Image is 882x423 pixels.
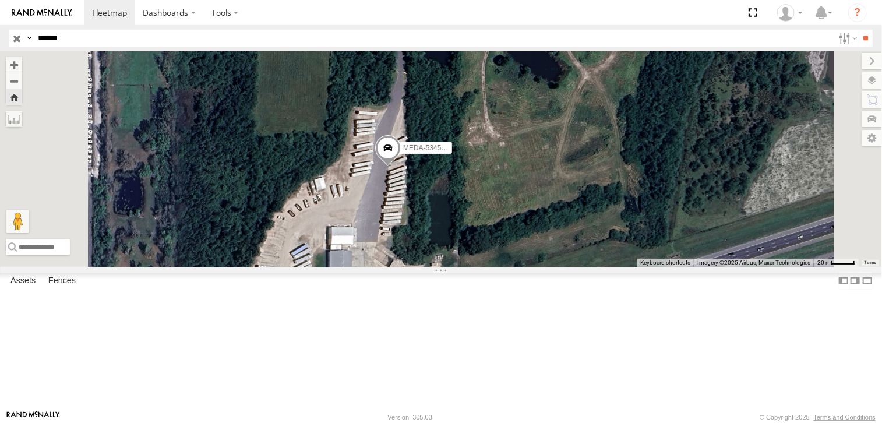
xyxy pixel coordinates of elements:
button: Map Scale: 20 m per 38 pixels [814,259,859,267]
a: Visit our Website [6,411,60,423]
img: rand-logo.svg [12,9,72,17]
span: 20 m [817,259,831,266]
button: Drag Pegman onto the map to open Street View [6,210,29,233]
label: Fences [43,273,82,290]
div: Version: 305.03 [388,414,432,421]
a: Terms [865,260,877,265]
button: Zoom Home [6,89,22,105]
label: Search Filter Options [834,30,859,47]
label: Assets [5,273,41,290]
label: Hide Summary Table [862,273,873,290]
label: Dock Summary Table to the Left [838,273,849,290]
label: Dock Summary Table to the Right [849,273,861,290]
label: Map Settings [862,130,882,146]
button: Keyboard shortcuts [640,259,690,267]
label: Measure [6,111,22,127]
a: Terms and Conditions [814,414,876,421]
label: Search Query [24,30,34,47]
i: ? [848,3,867,22]
button: Zoom out [6,73,22,89]
div: © Copyright 2025 - [760,414,876,421]
span: Imagery ©2025 Airbus, Maxar Technologies [697,259,810,266]
button: Zoom in [6,57,22,73]
div: Clarence Lewis [773,4,807,22]
span: MEDA-534593-Swing [403,144,470,152]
